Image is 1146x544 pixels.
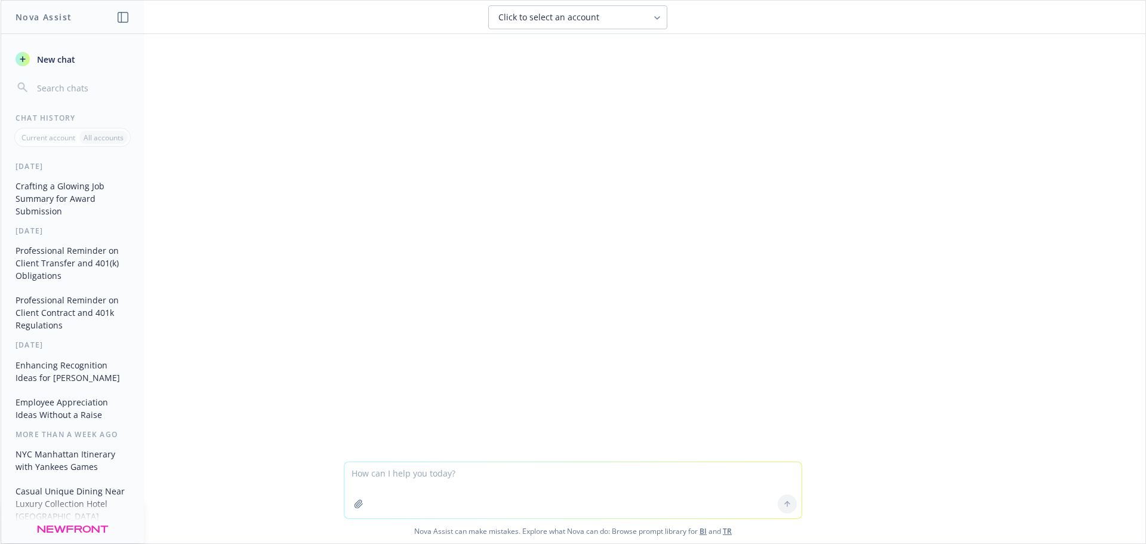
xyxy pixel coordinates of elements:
button: Professional Reminder on Client Contract and 401k Regulations [11,290,134,335]
button: New chat [11,48,134,70]
h1: Nova Assist [16,11,72,23]
button: Casual Unique Dining Near Luxury Collection Hotel [GEOGRAPHIC_DATA] [11,481,134,526]
button: Crafting a Glowing Job Summary for Award Submission [11,176,134,221]
span: Click to select an account [498,11,599,23]
div: Chat History [1,113,144,123]
div: More than a week ago [1,429,144,439]
p: Current account [21,133,75,143]
button: Employee Appreciation Ideas Without a Raise [11,392,134,425]
span: Nova Assist can make mistakes. Explore what Nova can do: Browse prompt library for and [5,519,1141,543]
p: All accounts [84,133,124,143]
a: BI [700,526,707,536]
button: Click to select an account [488,5,667,29]
span: New chat [35,53,75,66]
input: Search chats [35,79,130,96]
div: [DATE] [1,226,144,236]
a: TR [723,526,732,536]
div: [DATE] [1,161,144,171]
button: NYC Manhattan Itinerary with Yankees Games [11,444,134,477]
button: Enhancing Recognition Ideas for [PERSON_NAME] [11,355,134,388]
button: Professional Reminder on Client Transfer and 401(k) Obligations [11,241,134,285]
div: [DATE] [1,340,144,350]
